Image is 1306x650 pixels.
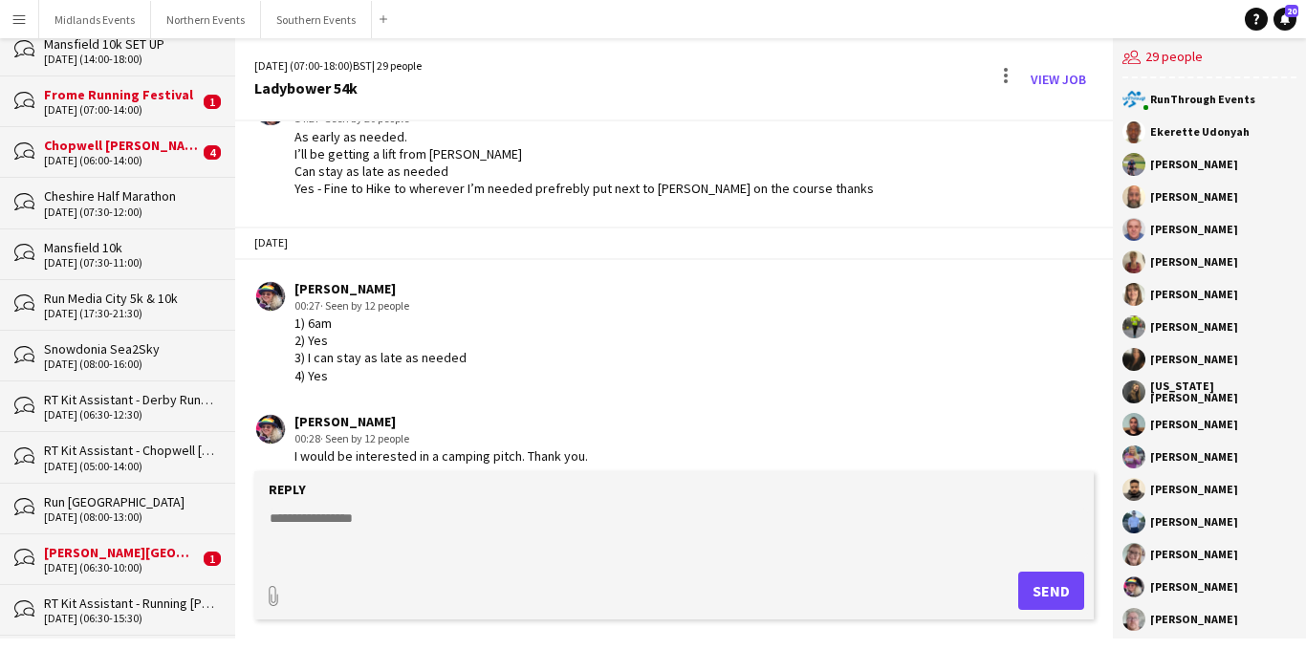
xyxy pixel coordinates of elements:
[294,413,588,430] div: [PERSON_NAME]
[1023,64,1094,95] a: View Job
[1150,581,1238,593] div: [PERSON_NAME]
[44,103,199,117] div: [DATE] (07:00-14:00)
[44,154,199,167] div: [DATE] (06:00-14:00)
[151,1,261,38] button: Northern Events
[294,314,467,384] div: 1) 6am 2) Yes 3) I can stay as late as needed 4) Yes
[269,481,306,498] label: Reply
[44,442,216,459] div: RT Kit Assistant - Chopwell [PERSON_NAME] 5k, 10k & 10 Miles & [PERSON_NAME]
[44,391,216,408] div: RT Kit Assistant - Derby Running Festival
[261,1,372,38] button: Southern Events
[1150,484,1238,495] div: [PERSON_NAME]
[204,145,221,160] span: 4
[1285,5,1298,17] span: 20
[1150,549,1238,560] div: [PERSON_NAME]
[44,53,216,66] div: [DATE] (14:00-18:00)
[320,431,409,445] span: · Seen by 12 people
[1150,516,1238,528] div: [PERSON_NAME]
[44,137,199,154] div: Chopwell [PERSON_NAME] 5k, 10k & 10 Miles & [PERSON_NAME]
[1150,614,1238,625] div: [PERSON_NAME]
[1150,354,1238,365] div: [PERSON_NAME]
[1150,94,1255,105] div: RunThrough Events
[44,561,199,574] div: [DATE] (06:30-10:00)
[1150,256,1238,268] div: [PERSON_NAME]
[1018,572,1084,610] button: Send
[254,57,422,75] div: [DATE] (07:00-18:00) | 29 people
[1150,159,1238,170] div: [PERSON_NAME]
[39,1,151,38] button: Midlands Events
[254,79,422,97] div: Ladybower 54k
[44,256,216,270] div: [DATE] (07:30-11:00)
[353,58,372,73] span: BST
[1122,38,1296,78] div: 29 people
[1150,419,1238,430] div: [PERSON_NAME]
[294,297,467,314] div: 00:27
[44,290,216,307] div: Run Media City 5k & 10k
[44,307,216,320] div: [DATE] (17:30-21:30)
[1273,8,1296,31] a: 20
[294,128,874,198] div: As early as needed. I’ll be getting a lift from [PERSON_NAME] Can stay as late as needed Yes - Fi...
[1150,321,1238,333] div: [PERSON_NAME]
[1150,380,1296,403] div: [US_STATE][PERSON_NAME]
[44,510,216,524] div: [DATE] (08:00-13:00)
[44,239,216,256] div: Mansfield 10k
[1150,191,1238,203] div: [PERSON_NAME]
[320,298,409,313] span: · Seen by 12 people
[44,187,216,205] div: Cheshire Half Marathon
[44,35,216,53] div: Mansfield 10k SET UP
[44,206,216,219] div: [DATE] (07:30-12:00)
[294,447,588,465] div: I would be interested in a camping pitch. Thank you.
[44,86,199,103] div: Frome Running Festival
[44,493,216,510] div: Run [GEOGRAPHIC_DATA]
[1150,224,1238,235] div: [PERSON_NAME]
[294,280,467,297] div: [PERSON_NAME]
[204,552,221,566] span: 1
[294,430,588,447] div: 00:28
[44,544,199,561] div: [PERSON_NAME][GEOGRAPHIC_DATA]
[1150,451,1238,463] div: [PERSON_NAME]
[44,612,216,625] div: [DATE] (06:30-15:30)
[1150,289,1238,300] div: [PERSON_NAME]
[1150,126,1250,138] div: Ekerette Udonyah
[235,227,1114,259] div: [DATE]
[44,408,216,422] div: [DATE] (06:30-12:30)
[44,357,216,371] div: [DATE] (08:00-16:00)
[44,460,216,473] div: [DATE] (05:00-14:00)
[204,95,221,109] span: 1
[44,595,216,612] div: RT Kit Assistant - Running [PERSON_NAME] Park Races & Duathlon
[44,340,216,357] div: Snowdonia Sea2Sky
